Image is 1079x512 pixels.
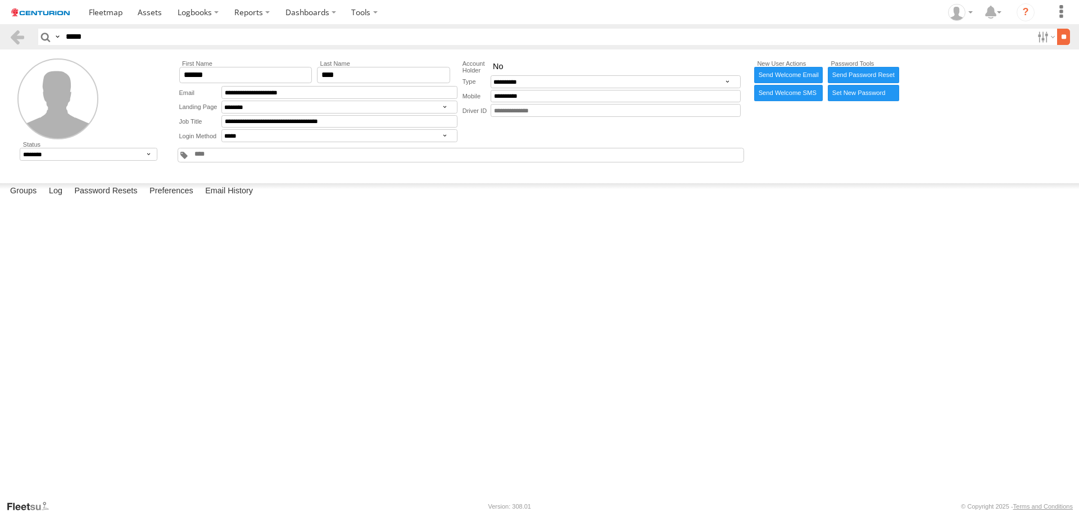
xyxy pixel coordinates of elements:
a: Terms and Conditions [1013,503,1073,510]
a: Send Welcome SMS [754,85,823,101]
label: Email [179,86,221,99]
label: Login Method [179,129,221,142]
label: Preferences [144,183,199,199]
label: Search Query [53,29,62,45]
label: Driver ID [463,104,491,117]
div: © Copyright 2025 - [961,503,1073,510]
label: First Name [179,60,312,67]
div: Version: 308.01 [488,503,531,510]
label: Mobile [463,90,491,103]
img: logo.svg [11,8,70,16]
label: Type [463,75,491,88]
label: Landing Page [179,101,221,114]
i: ? [1017,3,1035,21]
label: Log [43,183,68,199]
a: Send Password Reset [828,67,899,83]
label: Last Name [317,60,450,67]
label: New User Actions [754,60,823,67]
a: Back to previous Page [9,29,25,45]
a: Visit our Website [6,501,58,512]
label: Groups [4,183,42,199]
label: Password Tools [828,60,899,67]
a: Send Welcome Email [754,67,823,83]
div: John Maglantay [944,4,977,21]
label: Password Resets [69,183,143,199]
label: Manually enter new password [828,85,899,101]
label: Email History [200,183,259,199]
label: Job Title [179,115,221,128]
span: No [493,62,503,72]
label: Search Filter Options [1033,29,1057,45]
label: Account Holder [463,60,491,74]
